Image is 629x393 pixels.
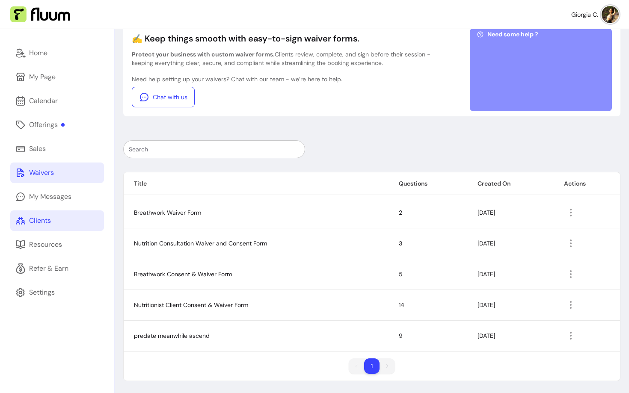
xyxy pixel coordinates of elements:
[571,10,598,19] span: Giorgia C.
[10,67,104,87] a: My Page
[478,301,495,309] span: [DATE]
[10,139,104,159] a: Sales
[132,50,431,67] p: Clients review, complete, and sign before their session - keeping everything clear, secure, and c...
[29,48,47,58] div: Home
[364,358,380,374] li: pagination item 1 active
[10,6,70,23] img: Fluum Logo
[602,6,619,23] img: avatar
[29,216,51,226] div: Clients
[478,239,495,247] span: [DATE]
[478,270,495,278] span: [DATE]
[10,234,104,255] a: Resources
[554,172,620,195] th: Actions
[344,354,399,378] nav: pagination navigation
[389,172,467,195] th: Questions
[399,239,402,247] span: 3
[10,43,104,63] a: Home
[134,209,201,216] span: Breathwork Waiver Form
[29,192,71,202] div: My Messages
[29,239,62,250] div: Resources
[134,239,267,247] span: Nutrition Consultation Waiver and Consent Form
[124,172,389,195] th: Title
[399,332,403,340] span: 9
[132,75,431,83] p: Need help setting up your waivers? Chat with our team - we’re here to help.
[29,72,56,82] div: My Page
[399,301,404,309] span: 14
[132,33,431,44] p: ✍️ Keep things smooth with easy-to-sign waiver forms.
[29,168,54,178] div: Waivers
[132,50,275,58] b: Protect your business with custom waiver forms.
[10,186,104,207] a: My Messages
[134,332,210,340] span: predate meanwhile ascend
[10,258,104,279] a: Refer & Earn
[487,30,538,38] span: Need some help ?
[399,270,403,278] span: 5
[10,163,104,183] a: Waivers
[478,209,495,216] span: [DATE]
[478,332,495,340] span: [DATE]
[29,263,68,274] div: Refer & Earn
[10,282,104,303] a: Settings
[29,144,46,154] div: Sales
[10,210,104,231] a: Clients
[29,287,55,298] div: Settings
[129,145,300,154] input: Search
[134,301,248,309] span: Nutritionist Client Consent & Waiver Form
[10,115,104,135] a: Offerings
[29,120,65,130] div: Offerings
[467,172,554,195] th: Created On
[571,6,619,23] button: avatarGiorgia C.
[10,91,104,111] a: Calendar
[134,270,232,278] span: Breathwork Consent & Waiver Form
[132,87,195,107] a: Chat with us
[399,209,402,216] span: 2
[29,96,58,106] div: Calendar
